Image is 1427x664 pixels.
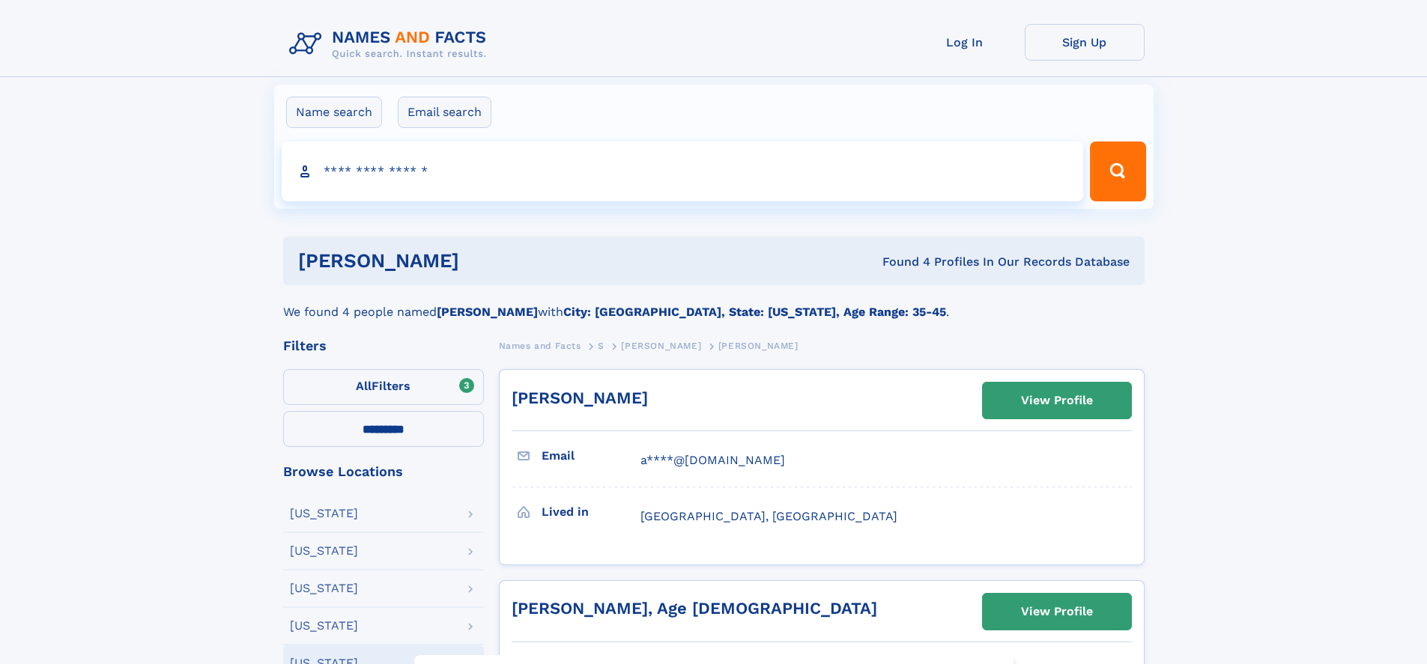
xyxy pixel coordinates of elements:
b: City: [GEOGRAPHIC_DATA], State: [US_STATE], Age Range: 35-45 [563,305,946,319]
div: Found 4 Profiles In Our Records Database [670,254,1130,270]
a: Log In [905,24,1025,61]
div: [US_STATE] [290,582,358,594]
a: Names and Facts [499,336,581,355]
h3: Email [542,443,640,469]
span: [GEOGRAPHIC_DATA], [GEOGRAPHIC_DATA] [640,509,897,523]
div: View Profile [1021,594,1093,629]
div: View Profile [1021,383,1093,418]
b: [PERSON_NAME] [437,305,538,319]
button: Search Button [1090,141,1145,201]
h1: [PERSON_NAME] [298,252,671,270]
a: [PERSON_NAME] [621,336,701,355]
div: We found 4 people named with . [283,285,1145,321]
img: Logo Names and Facts [283,24,499,64]
input: search input [282,141,1084,201]
div: [US_STATE] [290,620,358,632]
div: Filters [283,339,484,353]
a: [PERSON_NAME] [512,389,648,407]
label: Email search [398,97,491,128]
a: [PERSON_NAME], Age [DEMOGRAPHIC_DATA] [512,599,877,618]
span: [PERSON_NAME] [718,341,799,351]
span: S [598,341,605,351]
a: S [598,336,605,355]
label: Name search [286,97,382,128]
a: Sign Up [1025,24,1145,61]
a: View Profile [983,594,1131,630]
a: View Profile [983,383,1131,418]
h3: Lived in [542,499,640,525]
div: Browse Locations [283,465,484,478]
span: All [356,379,372,393]
div: [US_STATE] [290,508,358,520]
div: [US_STATE] [290,545,358,557]
span: [PERSON_NAME] [621,341,701,351]
label: Filters [283,369,484,405]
